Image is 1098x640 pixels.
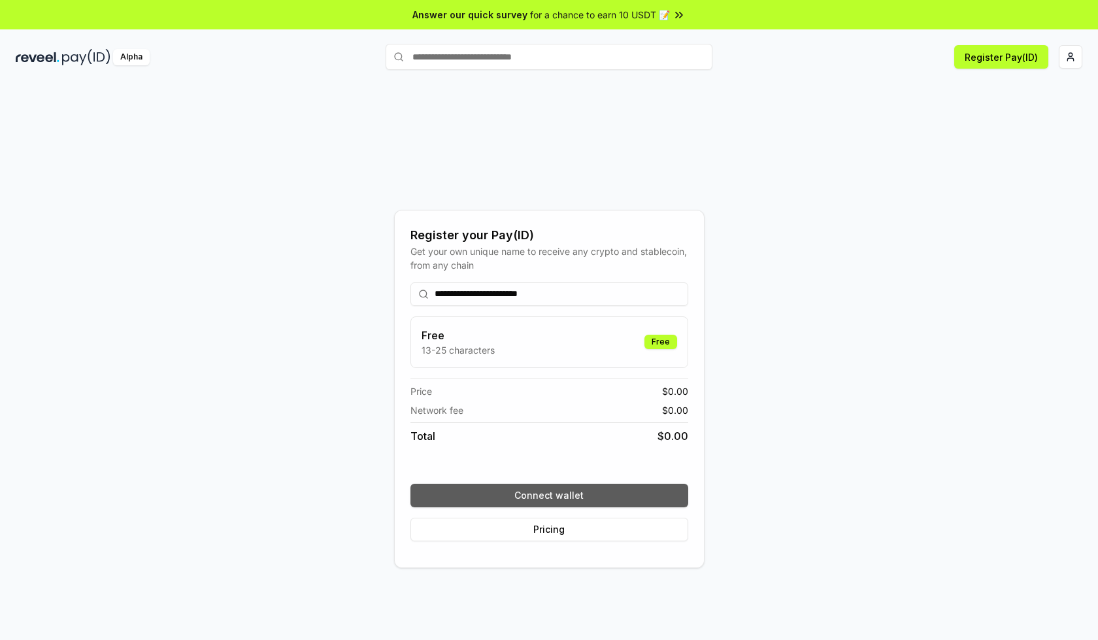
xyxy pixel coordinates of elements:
button: Connect wallet [410,484,688,507]
img: pay_id [62,49,110,65]
span: Answer our quick survey [412,8,527,22]
span: for a chance to earn 10 USDT 📝 [530,8,670,22]
img: reveel_dark [16,49,59,65]
span: Network fee [410,403,463,417]
div: Free [644,335,677,349]
span: $ 0.00 [662,403,688,417]
button: Register Pay(ID) [954,45,1048,69]
span: $ 0.00 [657,428,688,444]
div: Alpha [113,49,150,65]
h3: Free [422,328,495,343]
div: Register your Pay(ID) [410,226,688,244]
p: 13-25 characters [422,343,495,357]
span: Price [410,384,432,398]
div: Get your own unique name to receive any crypto and stablecoin, from any chain [410,244,688,272]
span: Total [410,428,435,444]
span: $ 0.00 [662,384,688,398]
button: Pricing [410,518,688,541]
